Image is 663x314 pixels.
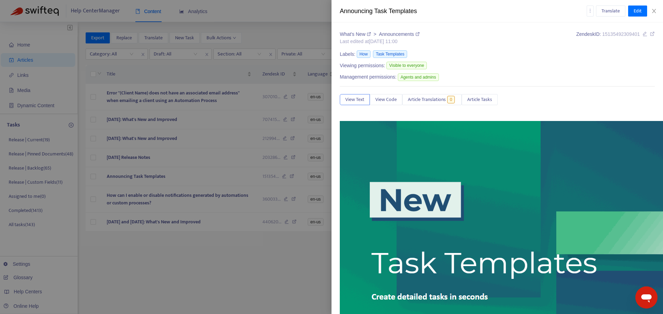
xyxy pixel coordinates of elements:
button: Close [649,8,659,14]
span: View Text [345,96,364,103]
div: Zendesk ID: [576,31,655,45]
span: Article Translations [408,96,446,103]
button: more [587,6,594,17]
button: View Text [340,94,370,105]
button: Article Tasks [462,94,498,105]
span: Labels: [340,51,355,58]
span: close [651,8,657,14]
button: Article Translations0 [402,94,462,105]
a: What's New [340,31,372,37]
span: Article Tasks [467,96,492,103]
span: Agents and admins [398,73,439,81]
span: View Code [375,96,397,103]
button: View Code [370,94,402,105]
span: Edit [634,7,642,15]
span: 0 [447,96,455,103]
iframe: Button to launch messaging window [635,286,657,308]
span: Visible to everyone [386,62,427,69]
span: more [588,8,593,13]
span: How [357,50,371,58]
span: Translate [602,7,620,15]
div: Announcing Task Templates [340,7,587,16]
button: Translate [596,6,625,17]
button: Edit [628,6,647,17]
span: Task Templates [373,50,407,58]
a: Announcements [379,31,420,37]
div: > [340,31,420,38]
span: 15135492309401 [602,31,640,37]
span: Management permissions: [340,73,396,81]
div: Last edited at [DATE] 11:00 [340,38,420,45]
span: Viewing permissions: [340,62,385,69]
